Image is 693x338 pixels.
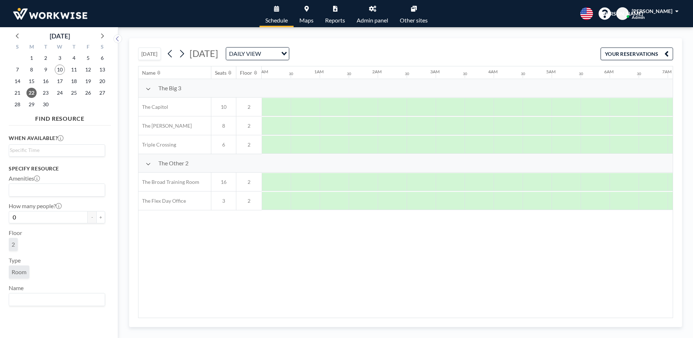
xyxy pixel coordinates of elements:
[95,43,109,52] div: S
[97,76,107,86] span: Saturday, September 20, 2025
[12,99,22,110] span: Sunday, September 28, 2025
[236,141,262,148] span: 2
[12,88,22,98] span: Sunday, September 21, 2025
[41,65,51,75] span: Tuesday, September 9, 2025
[55,65,65,75] span: Wednesday, September 10, 2025
[9,112,111,122] h4: FIND RESOURCE
[632,15,645,20] span: Admin
[9,202,62,210] label: How many people?
[215,70,227,76] div: Seats
[12,76,22,86] span: Sunday, September 14, 2025
[602,11,643,17] span: [PERSON_NAME]
[97,88,107,98] span: Saturday, September 27, 2025
[521,71,525,76] div: 30
[138,141,176,148] span: Triple Crossing
[10,185,101,195] input: Search for option
[96,211,105,223] button: +
[211,198,236,204] span: 3
[142,70,155,76] div: Name
[55,88,65,98] span: Wednesday, September 24, 2025
[9,284,24,292] label: Name
[26,76,37,86] span: Monday, September 15, 2025
[263,49,277,58] input: Search for option
[289,71,293,76] div: 30
[9,165,105,172] h3: Specify resource
[236,123,262,129] span: 2
[299,17,314,23] span: Maps
[662,69,672,74] div: 7AM
[325,17,345,23] span: Reports
[12,268,26,276] span: Room
[138,179,199,185] span: The Broad Training Room
[211,179,236,185] span: 16
[9,175,40,182] label: Amenities
[9,293,105,306] div: Search for option
[88,211,96,223] button: -
[83,76,93,86] span: Friday, September 19, 2025
[226,48,289,60] div: Search for option
[12,65,22,75] span: Sunday, September 7, 2025
[546,69,556,74] div: 5AM
[632,8,672,14] span: [PERSON_NAME]
[97,65,107,75] span: Saturday, September 13, 2025
[265,17,288,23] span: Schedule
[26,99,37,110] span: Monday, September 29, 2025
[158,160,188,167] span: The Other 2
[26,88,37,98] span: Monday, September 22, 2025
[9,184,105,196] div: Search for option
[190,48,218,59] span: [DATE]
[240,70,252,76] div: Floor
[158,84,181,92] span: The Big 3
[9,229,22,236] label: Floor
[55,76,65,86] span: Wednesday, September 17, 2025
[69,53,79,63] span: Thursday, September 4, 2025
[211,141,236,148] span: 6
[41,76,51,86] span: Tuesday, September 16, 2025
[372,69,382,74] div: 2AM
[463,71,467,76] div: 30
[67,43,81,52] div: T
[83,65,93,75] span: Friday, September 12, 2025
[12,241,15,248] span: 2
[228,49,262,58] span: DAILY VIEW
[488,69,498,74] div: 4AM
[138,123,192,129] span: The [PERSON_NAME]
[637,71,641,76] div: 30
[9,257,21,264] label: Type
[97,53,107,63] span: Saturday, September 6, 2025
[314,69,324,74] div: 1AM
[236,104,262,110] span: 2
[69,88,79,98] span: Thursday, September 25, 2025
[55,53,65,63] span: Wednesday, September 3, 2025
[211,123,236,129] span: 8
[579,71,583,76] div: 30
[39,43,53,52] div: T
[256,69,268,74] div: 12AM
[26,53,37,63] span: Monday, September 1, 2025
[138,104,168,110] span: The Capitol
[83,88,93,98] span: Friday, September 26, 2025
[10,295,101,304] input: Search for option
[12,7,89,21] img: organization-logo
[25,43,39,52] div: M
[69,76,79,86] span: Thursday, September 18, 2025
[405,71,409,76] div: 30
[11,43,25,52] div: S
[53,43,67,52] div: W
[81,43,95,52] div: F
[138,198,186,204] span: The Flex Day Office
[41,53,51,63] span: Tuesday, September 2, 2025
[50,31,70,41] div: [DATE]
[41,88,51,98] span: Tuesday, September 23, 2025
[604,69,614,74] div: 6AM
[357,17,388,23] span: Admin panel
[10,146,101,154] input: Search for option
[138,48,161,60] button: [DATE]
[400,17,428,23] span: Other sites
[236,179,262,185] span: 2
[83,53,93,63] span: Friday, September 5, 2025
[9,145,105,156] div: Search for option
[26,65,37,75] span: Monday, September 8, 2025
[347,71,351,76] div: 30
[211,104,236,110] span: 10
